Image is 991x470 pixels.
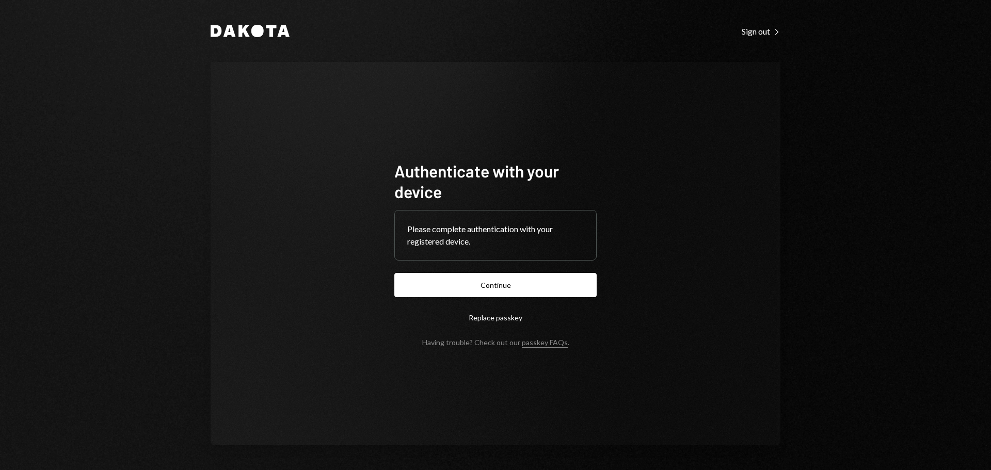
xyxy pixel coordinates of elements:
[394,305,597,330] button: Replace passkey
[394,160,597,202] h1: Authenticate with your device
[742,26,780,37] div: Sign out
[522,338,568,348] a: passkey FAQs
[422,338,569,347] div: Having trouble? Check out our .
[742,25,780,37] a: Sign out
[407,223,584,248] div: Please complete authentication with your registered device.
[394,273,597,297] button: Continue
